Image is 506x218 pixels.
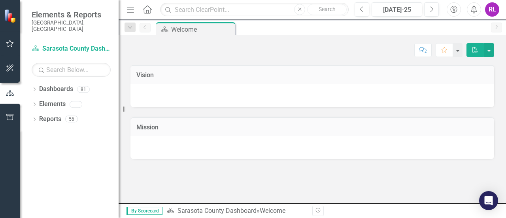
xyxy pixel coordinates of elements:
[372,2,422,17] button: [DATE]-25
[4,9,18,23] img: ClearPoint Strategy
[136,72,488,79] h3: Vision
[260,207,285,214] div: Welcome
[166,207,306,216] div: »
[39,100,66,109] a: Elements
[77,86,90,93] div: 81
[307,4,347,15] button: Search
[32,63,111,77] input: Search Below...
[126,207,162,215] span: By Scorecard
[479,191,498,210] div: Open Intercom Messenger
[374,5,419,15] div: [DATE]-25
[39,85,73,94] a: Dashboards
[32,10,111,19] span: Elements & Reports
[171,25,233,34] div: Welcome
[32,19,111,32] small: [GEOGRAPHIC_DATA], [GEOGRAPHIC_DATA]
[160,3,349,17] input: Search ClearPoint...
[39,115,61,124] a: Reports
[32,44,111,53] a: Sarasota County Dashboard
[319,6,336,12] span: Search
[485,2,499,17] button: RL
[177,207,257,214] a: Sarasota County Dashboard
[65,116,78,123] div: 56
[136,124,488,131] h3: Mission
